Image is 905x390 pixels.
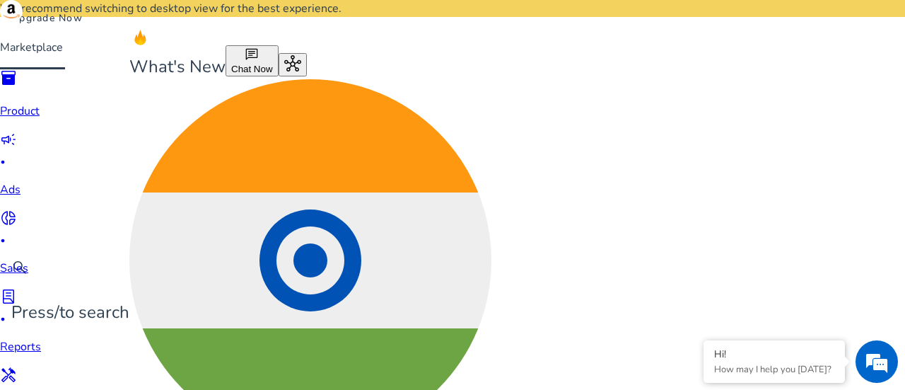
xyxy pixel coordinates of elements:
button: chatChat Now [226,45,279,76]
span: hub [284,55,301,72]
p: Press to search [11,300,129,325]
div: Hi! [714,348,834,361]
span: chat [245,47,259,62]
span: Chat Now [231,64,273,74]
button: hub [279,53,307,76]
span: What's New [129,55,226,78]
p: How may I help you today? [714,363,834,376]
